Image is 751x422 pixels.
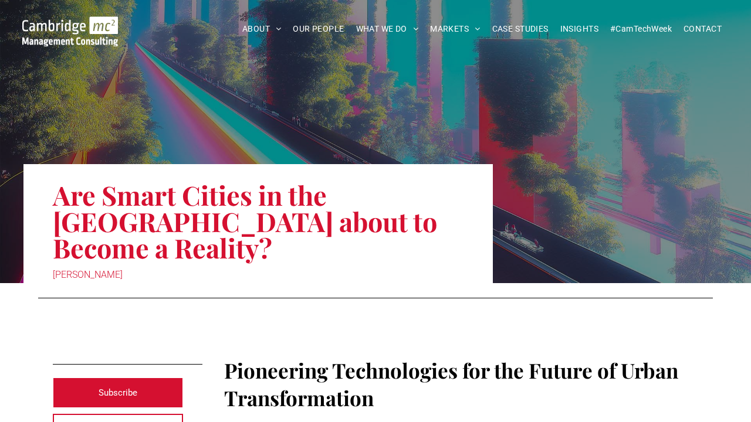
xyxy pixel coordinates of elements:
a: CASE STUDIES [486,20,554,38]
a: INSIGHTS [554,20,604,38]
img: Cambridge MC Logo [22,16,118,46]
span: Pioneering Technologies for the Future of Urban Transformation [224,356,678,411]
a: Subscribe [53,377,183,408]
a: MARKETS [424,20,486,38]
a: #CamTechWeek [604,20,678,38]
div: [PERSON_NAME] [53,267,464,283]
h1: Are Smart Cities in the [GEOGRAPHIC_DATA] about to Become a Reality? [53,181,464,262]
span: Subscribe [99,378,137,407]
a: OUR PEOPLE [287,20,350,38]
a: ABOUT [236,20,287,38]
a: CONTACT [678,20,728,38]
a: WHAT WE DO [350,20,425,38]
